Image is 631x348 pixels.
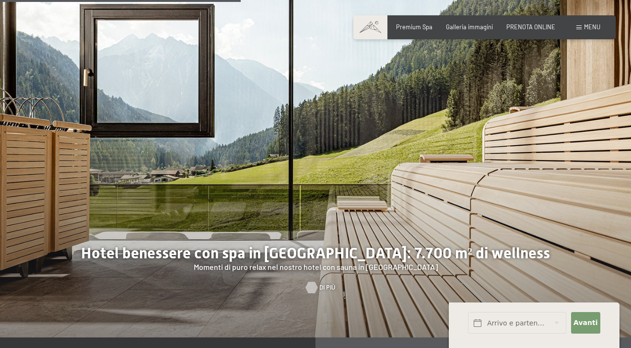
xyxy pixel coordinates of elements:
[571,312,601,334] button: Avanti
[506,23,555,31] a: PRENOTA ONLINE
[319,283,335,292] span: Di più
[396,23,432,31] a: Premium Spa
[446,23,493,31] a: Galleria immagini
[584,23,600,31] span: Menu
[573,318,597,328] span: Avanti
